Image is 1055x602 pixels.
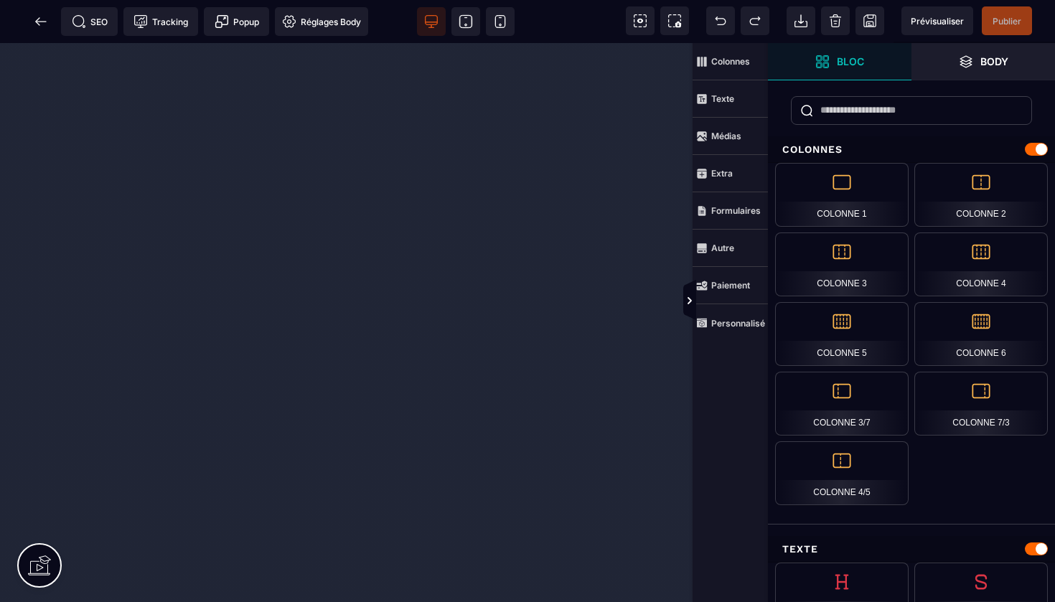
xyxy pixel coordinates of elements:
[417,7,446,36] span: Voir bureau
[982,6,1032,35] span: Enregistrer le contenu
[693,155,768,192] span: Extra
[693,304,768,342] span: Personnalisé
[660,6,689,35] span: Capture d'écran
[855,6,884,35] span: Enregistrer
[914,163,1048,227] div: Colonne 2
[711,280,750,291] strong: Paiement
[980,56,1008,67] strong: Body
[61,7,118,36] span: Métadata SEO
[768,136,1055,163] div: Colonnes
[282,14,361,29] span: Réglages Body
[711,205,761,216] strong: Formulaires
[837,56,864,67] strong: Bloc
[775,441,909,505] div: Colonne 4/5
[204,7,269,36] span: Créer une alerte modale
[215,14,259,29] span: Popup
[775,163,909,227] div: Colonne 1
[451,7,480,36] span: Voir tablette
[72,14,108,29] span: SEO
[711,131,741,141] strong: Médias
[693,192,768,230] span: Formulaires
[901,6,973,35] span: Aperçu
[711,93,734,104] strong: Texte
[775,302,909,366] div: Colonne 5
[914,302,1048,366] div: Colonne 6
[711,56,750,67] strong: Colonnes
[486,7,515,36] span: Voir mobile
[133,14,188,29] span: Tracking
[693,267,768,304] span: Paiement
[914,232,1048,296] div: Colonne 4
[787,6,815,35] span: Importer
[914,372,1048,436] div: Colonne 7/3
[706,6,735,35] span: Défaire
[993,16,1021,27] span: Publier
[711,318,765,329] strong: Personnalisé
[711,243,734,253] strong: Autre
[123,7,198,36] span: Code de suivi
[693,43,768,80] span: Colonnes
[768,280,782,323] span: Afficher les vues
[911,43,1055,80] span: Ouvrir les calques
[768,536,1055,563] div: Texte
[711,168,733,179] strong: Extra
[693,230,768,267] span: Autre
[27,7,55,36] span: Retour
[275,7,368,36] span: Favicon
[775,232,909,296] div: Colonne 3
[775,372,909,436] div: Colonne 3/7
[626,6,655,35] span: Voir les composants
[768,43,911,80] span: Ouvrir les blocs
[741,6,769,35] span: Rétablir
[693,80,768,118] span: Texte
[821,6,850,35] span: Nettoyage
[911,16,964,27] span: Prévisualiser
[693,118,768,155] span: Médias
